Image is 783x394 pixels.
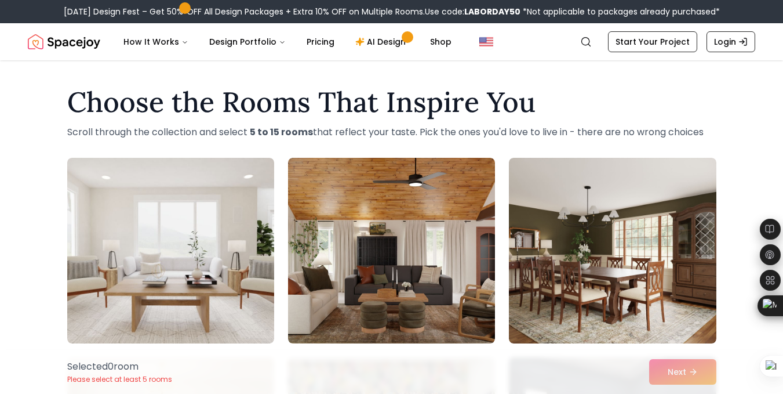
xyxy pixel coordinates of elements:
span: Use code: [425,6,520,17]
h1: Choose the Rooms That Inspire You [67,88,716,116]
a: Spacejoy [28,30,100,53]
p: Selected 0 room [67,360,172,374]
img: Room room-2 [288,158,495,344]
button: How It Works [114,30,198,53]
a: Start Your Project [608,31,697,52]
strong: 5 to 15 rooms [250,125,313,139]
a: Login [706,31,755,52]
a: AI Design [346,30,418,53]
div: [DATE] Design Fest – Get 50% OFF All Design Packages + Extra 10% OFF on Multiple Rooms. [64,6,720,17]
nav: Main [114,30,461,53]
p: Please select at least 5 rooms [67,375,172,384]
p: Scroll through the collection and select that reflect your taste. Pick the ones you'd love to liv... [67,125,716,139]
img: United States [479,35,493,49]
b: LABORDAY50 [464,6,520,17]
span: *Not applicable to packages already purchased* [520,6,720,17]
img: Room room-1 [67,158,274,344]
img: Spacejoy Logo [28,30,100,53]
img: Room room-3 [509,158,716,344]
nav: Global [28,23,755,60]
button: Design Portfolio [200,30,295,53]
a: Pricing [297,30,344,53]
a: Shop [421,30,461,53]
